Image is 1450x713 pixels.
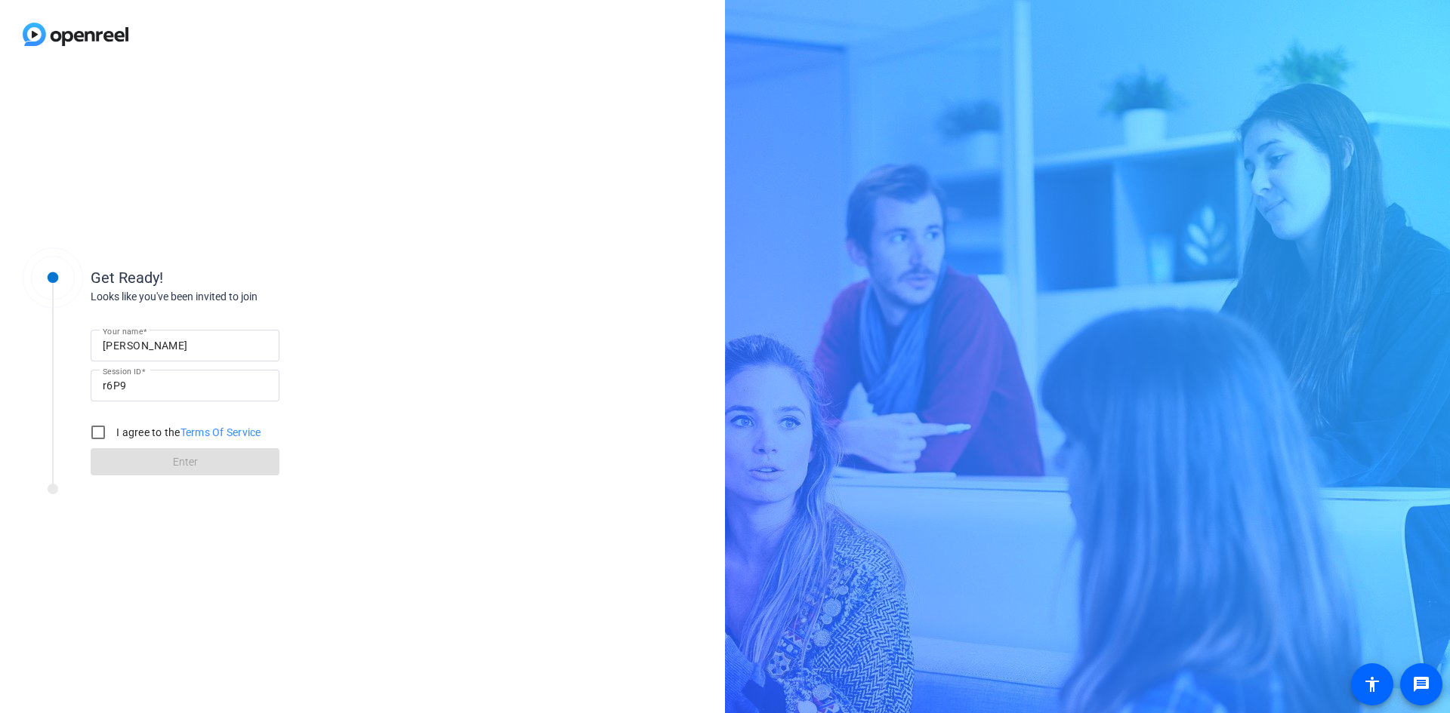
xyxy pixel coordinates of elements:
[103,367,141,376] mat-label: Session ID
[91,266,393,289] div: Get Ready!
[1363,675,1381,693] mat-icon: accessibility
[103,327,143,336] mat-label: Your name
[180,426,261,438] a: Terms Of Service
[91,289,393,305] div: Looks like you've been invited to join
[113,425,261,440] label: I agree to the
[1412,675,1430,693] mat-icon: message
